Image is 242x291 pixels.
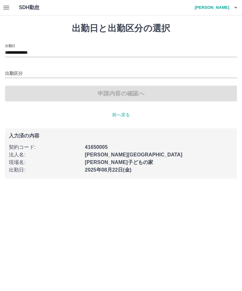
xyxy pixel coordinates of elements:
[85,152,182,157] b: [PERSON_NAME][GEOGRAPHIC_DATA]
[9,151,81,159] p: 法人名 :
[5,23,237,34] h1: 出勤日と出勤区分の選択
[85,144,107,150] b: 41650005
[9,143,81,151] p: 契約コード :
[9,166,81,174] p: 出勤日 :
[9,159,81,166] p: 現場名 :
[85,160,153,165] b: [PERSON_NAME]子どもの家
[5,43,15,48] label: 出勤日
[9,133,233,138] p: 入力済の内容
[85,167,131,173] b: 2025年08月22日(金)
[5,112,237,118] p: 前へ戻る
